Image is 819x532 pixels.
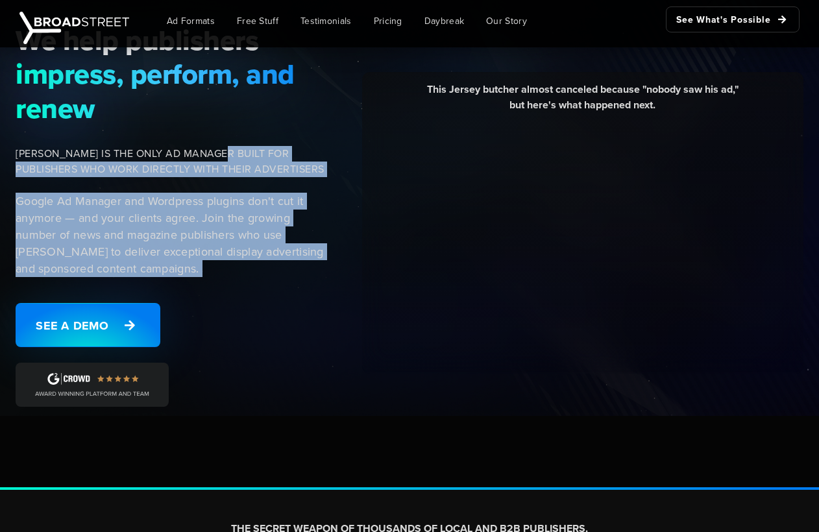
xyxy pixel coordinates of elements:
a: Daybreak [415,6,474,36]
span: Testimonials [300,14,352,28]
p: Google Ad Manager and Wordpress plugins don't cut it anymore — and your clients agree. Join the g... [16,193,327,277]
img: Broadstreet | The Ad Manager for Small Publishers [19,12,129,44]
span: [PERSON_NAME] IS THE ONLY AD MANAGER BUILT FOR PUBLISHERS WHO WORK DIRECTLY WITH THEIR ADVERTISERS [16,146,327,177]
span: Ad Formats [167,14,215,28]
a: Pricing [364,6,412,36]
iframe: YouTube video player [372,123,794,359]
span: Daybreak [424,14,464,28]
div: This Jersey butcher almost canceled because "nobody saw his ad," but here's what happened next. [372,82,794,123]
a: See a Demo [16,303,160,347]
a: Testimonials [291,6,361,36]
span: impress, perform, and renew [16,57,327,125]
span: Free Stuff [237,14,278,28]
a: Our Story [476,6,537,36]
a: See What's Possible [666,6,800,32]
span: Our Story [486,14,527,28]
span: Pricing [374,14,402,28]
a: Ad Formats [157,6,225,36]
a: Free Stuff [227,6,288,36]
